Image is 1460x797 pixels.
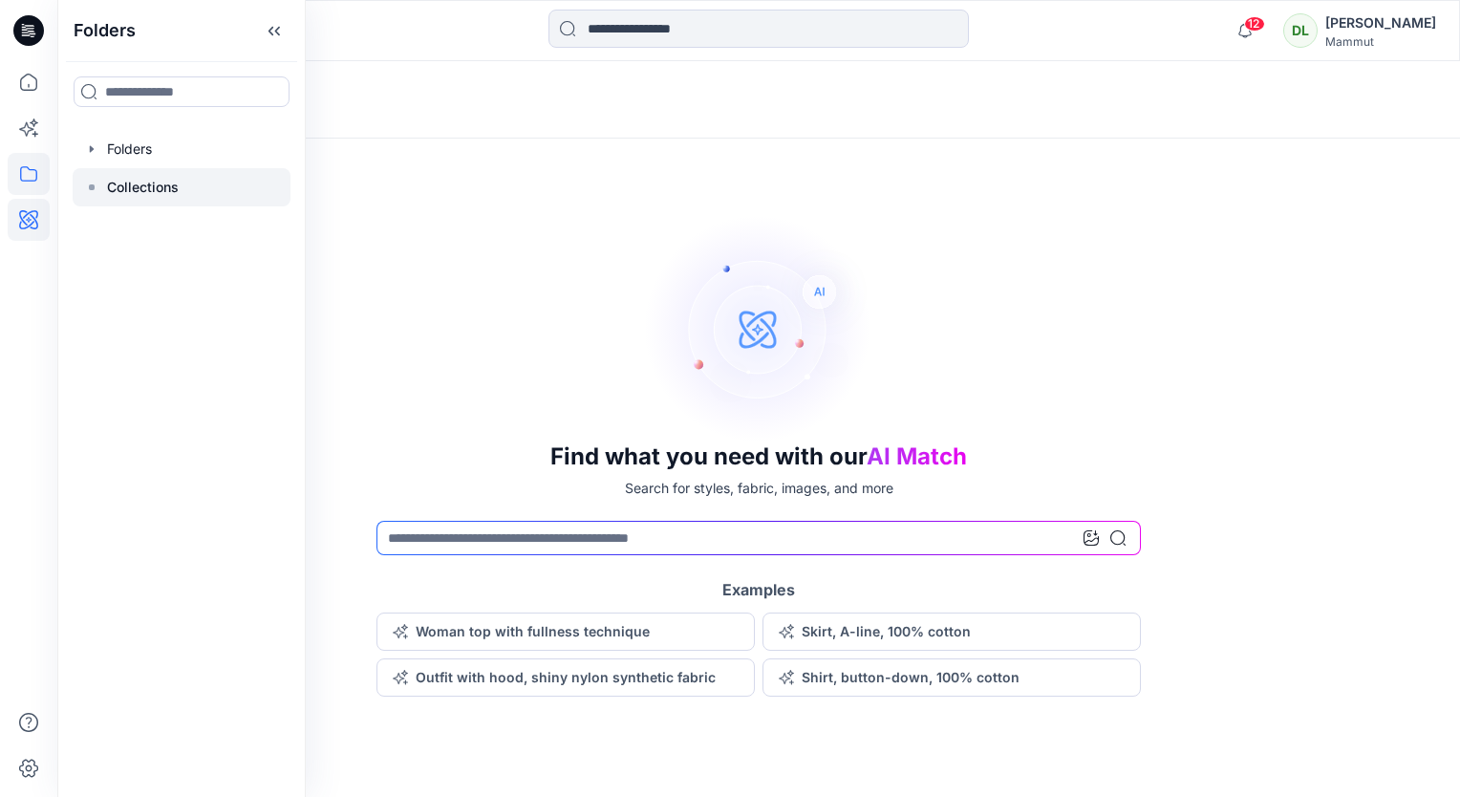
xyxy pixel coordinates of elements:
[550,443,967,470] h3: Find what you need with our
[762,658,1141,697] button: Shirt, button-down, 100% cotton
[867,442,967,470] span: AI Match
[376,613,755,651] button: Woman top with fullness technique
[107,176,179,199] p: Collections
[1283,13,1318,48] div: DL
[1325,11,1436,34] div: [PERSON_NAME]
[722,578,795,601] h5: Examples
[644,214,873,443] img: AI Search
[376,658,755,697] button: Outfit with hood, shiny nylon synthetic fabric
[762,613,1141,651] button: Skirt, A-line, 100% cotton
[1325,34,1436,49] div: Mammut
[1244,16,1265,32] span: 12
[625,478,893,498] p: Search for styles, fabric, images, and more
